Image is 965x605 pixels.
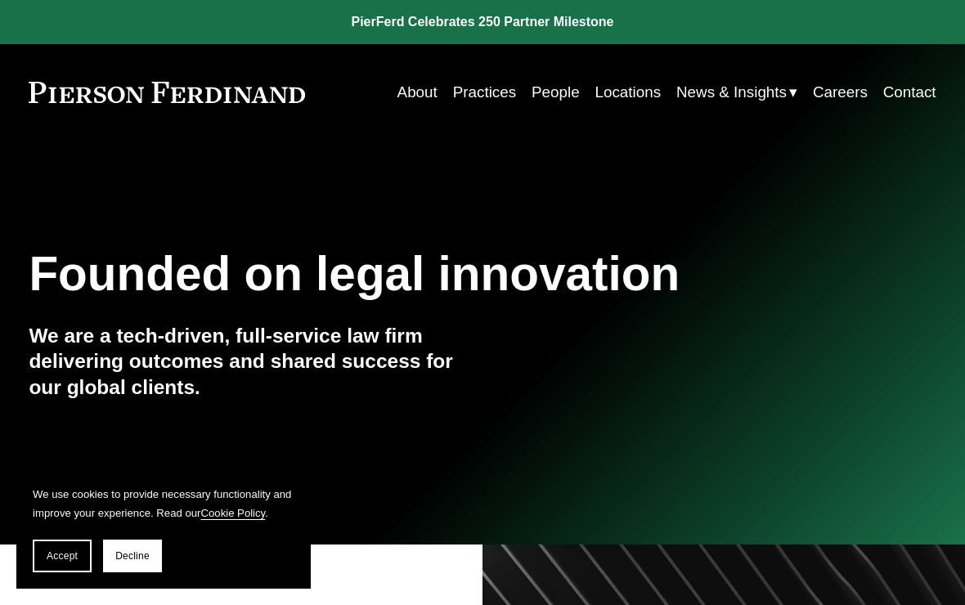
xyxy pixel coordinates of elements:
[33,540,92,572] button: Accept
[103,540,162,572] button: Decline
[16,468,311,589] section: Cookie banner
[29,247,784,302] h1: Founded on legal innovation
[676,78,787,106] span: News & Insights
[595,77,662,108] a: Locations
[29,323,482,399] h4: We are a tech-driven, full-service law firm delivering outcomes and shared success for our global...
[397,77,438,108] a: About
[453,77,516,108] a: Practices
[115,550,150,562] span: Decline
[47,550,78,562] span: Accept
[33,485,294,523] p: We use cookies to provide necessary functionality and improve your experience. Read our .
[676,77,797,108] a: folder dropdown
[813,77,868,108] a: Careers
[201,507,266,519] a: Cookie Policy
[883,77,936,108] a: Contact
[532,77,580,108] a: People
